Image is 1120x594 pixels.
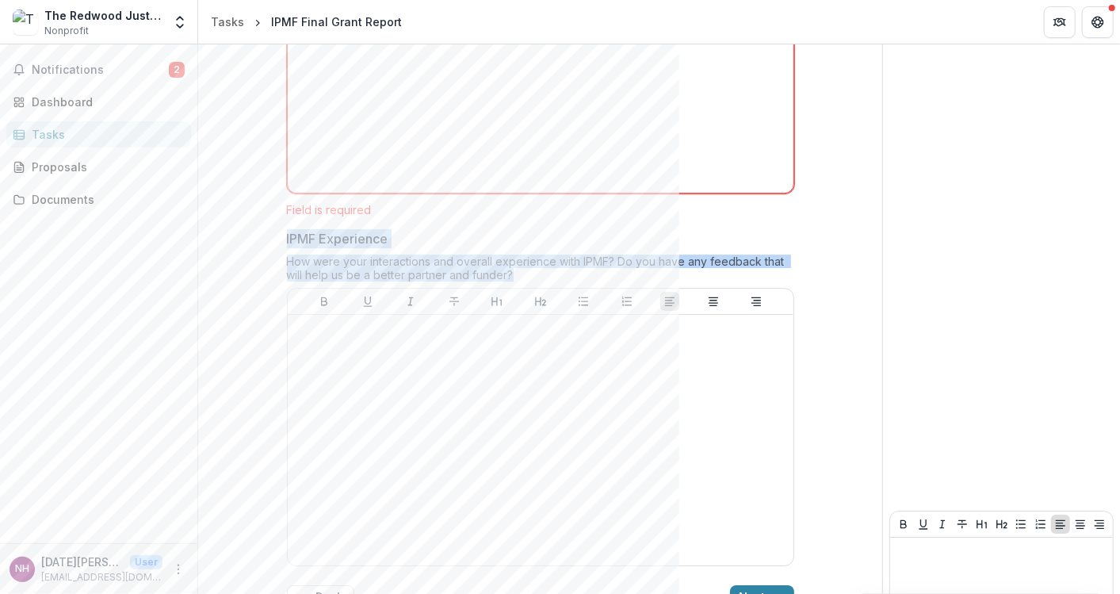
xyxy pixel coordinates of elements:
div: Noel Hanrahan [15,564,29,574]
span: 2 [169,62,185,78]
button: More [169,560,188,579]
p: User [130,555,162,569]
button: Ordered List [1031,515,1050,534]
button: Bold [894,515,913,534]
button: Align Center [704,292,723,311]
div: How were your interactions and overall experience with IPMF? Do you have any feedback that will h... [287,255,794,288]
button: Bullet List [1011,515,1030,534]
button: Strike [953,515,972,534]
div: Dashboard [32,94,178,110]
button: Partners [1044,6,1076,38]
a: Tasks [6,121,191,148]
button: Italicize [401,292,420,311]
div: Proposals [32,159,178,175]
a: Proposals [6,154,191,180]
button: Bullet List [574,292,593,311]
button: Heading 1 [973,515,992,534]
p: [EMAIL_ADDRESS][DOMAIN_NAME] [41,570,162,584]
button: Align Right [747,292,766,311]
button: Heading 1 [487,292,506,311]
button: Align Left [1051,515,1070,534]
span: Nonprofit [44,24,89,38]
nav: breadcrumb [205,10,408,33]
button: Underline [914,515,933,534]
div: Field is required [287,203,794,217]
button: Italicize [933,515,952,534]
button: Strike [445,292,464,311]
span: Notifications [32,63,169,77]
button: Open entity switcher [169,6,191,38]
div: Documents [32,191,178,208]
div: The Redwood Justice Fund [44,7,162,24]
img: The Redwood Justice Fund [13,10,38,35]
a: Documents [6,186,191,213]
div: Tasks [32,126,178,143]
a: Dashboard [6,89,191,115]
button: Align Left [660,292,679,311]
button: Get Help [1082,6,1114,38]
button: Heading 2 [531,292,550,311]
div: Tasks [211,13,244,30]
button: Underline [358,292,377,311]
p: IPMF Experience [287,229,388,248]
button: Align Right [1090,515,1109,534]
button: Ordered List [617,292,636,311]
button: Align Center [1071,515,1090,534]
button: Bold [315,292,334,311]
p: [DATE][PERSON_NAME] [41,554,124,570]
button: Heading 2 [992,515,1011,534]
div: IPMF Final Grant Report [271,13,402,30]
button: Notifications2 [6,57,191,82]
a: Tasks [205,10,250,33]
